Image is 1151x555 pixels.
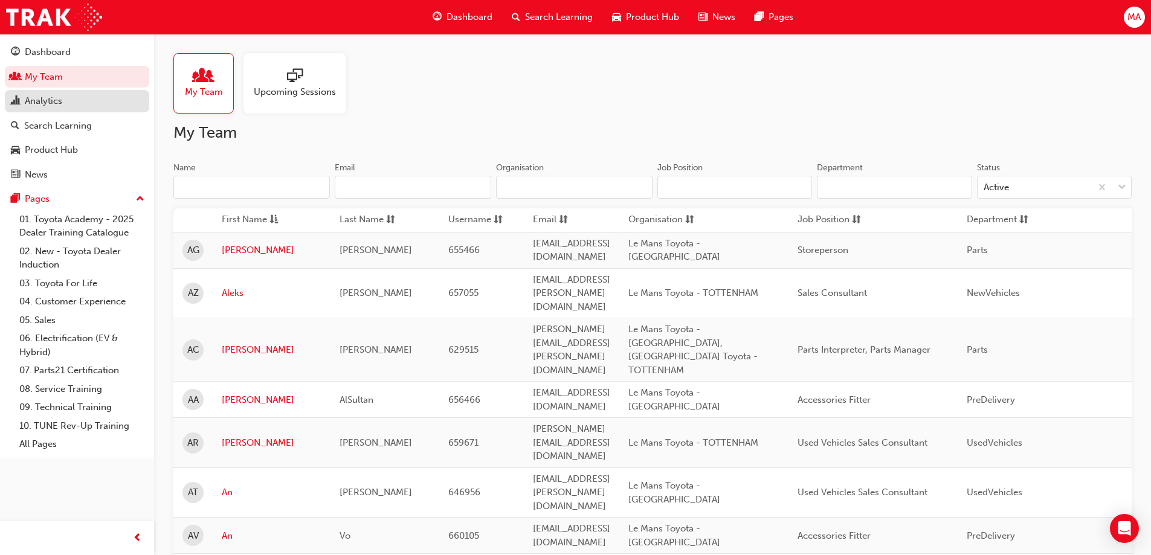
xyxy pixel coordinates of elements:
[5,188,149,210] button: Pages
[533,387,610,412] span: [EMAIL_ADDRESS][DOMAIN_NAME]
[15,417,149,435] a: 10. TUNE Rev-Up Training
[188,286,199,300] span: AZ
[628,287,758,298] span: Le Mans Toyota - TOTTENHAM
[533,213,599,228] button: Emailsorting-icon
[11,96,20,107] span: chart-icon
[817,162,863,174] div: Department
[967,287,1020,298] span: NewVehicles
[173,53,243,114] a: My Team
[448,487,480,498] span: 646956
[11,145,20,156] span: car-icon
[25,143,78,157] div: Product Hub
[15,435,149,454] a: All Pages
[448,394,480,405] span: 656466
[222,343,321,357] a: [PERSON_NAME]
[496,176,653,199] input: Organisation
[448,344,479,355] span: 629515
[628,437,758,448] span: Le Mans Toyota - TOTTENHAM
[340,394,373,405] span: AlSultan
[798,344,930,355] span: Parts Interpreter, Parts Manager
[533,324,610,376] span: [PERSON_NAME][EMAIL_ADDRESS][PERSON_NAME][DOMAIN_NAME]
[11,170,20,181] span: news-icon
[340,287,412,298] span: [PERSON_NAME]
[188,393,199,407] span: AA
[502,5,602,30] a: search-iconSearch Learning
[11,194,20,205] span: pages-icon
[25,192,50,206] div: Pages
[222,486,321,499] a: An
[222,436,321,450] a: [PERSON_NAME]
[628,523,720,548] span: Le Mans Toyota - [GEOGRAPHIC_DATA]
[448,437,479,448] span: 659671
[525,10,593,24] span: Search Learning
[340,245,412,255] span: [PERSON_NAME]
[386,213,395,228] span: sorting-icon
[222,243,321,257] a: [PERSON_NAME]
[196,68,211,85] span: people-icon
[533,274,610,312] span: [EMAIL_ADDRESS][PERSON_NAME][DOMAIN_NAME]
[11,72,20,83] span: people-icon
[187,436,199,450] span: AR
[222,286,321,300] a: Aleks
[188,486,198,499] span: AT
[628,213,683,228] span: Organisation
[533,523,610,548] span: [EMAIL_ADDRESS][DOMAIN_NAME]
[340,213,406,228] button: Last Namesorting-icon
[628,480,720,505] span: Le Mans Toyota - [GEOGRAPHIC_DATA]
[496,162,544,174] div: Organisation
[967,245,988,255] span: Parts
[798,287,867,298] span: Sales Consultant
[745,5,803,30] a: pages-iconPages
[448,213,515,228] button: Usernamesorting-icon
[340,213,384,228] span: Last Name
[340,344,412,355] span: [PERSON_NAME]
[5,90,149,112] a: Analytics
[798,487,927,498] span: Used Vehicles Sales Consultant
[15,398,149,417] a: 09. Technical Training
[967,394,1015,405] span: PreDelivery
[685,213,694,228] span: sorting-icon
[628,213,695,228] button: Organisationsorting-icon
[448,530,479,541] span: 660105
[1019,213,1028,228] span: sorting-icon
[628,324,758,376] span: Le Mans Toyota - [GEOGRAPHIC_DATA], [GEOGRAPHIC_DATA] Toyota - TOTTENHAM
[15,292,149,311] a: 04. Customer Experience
[967,487,1022,498] span: UsedVehicles
[755,10,764,25] span: pages-icon
[24,119,92,133] div: Search Learning
[5,164,149,186] a: News
[798,394,871,405] span: Accessories Fitter
[136,191,144,207] span: up-icon
[698,10,708,25] span: news-icon
[977,162,1000,174] div: Status
[15,329,149,361] a: 06. Electrification (EV & Hybrid)
[559,213,568,228] span: sorting-icon
[254,85,336,99] span: Upcoming Sessions
[1127,10,1141,24] span: MA
[340,487,412,498] span: [PERSON_NAME]
[798,245,848,255] span: Storeperson
[222,393,321,407] a: [PERSON_NAME]
[269,213,279,228] span: asc-icon
[25,45,71,59] div: Dashboard
[967,344,988,355] span: Parts
[984,181,1009,194] div: Active
[967,437,1022,448] span: UsedVehicles
[5,39,149,188] button: DashboardMy TeamAnalyticsSearch LearningProduct HubNews
[5,139,149,161] a: Product Hub
[185,85,223,99] span: My Team
[657,176,812,199] input: Job Position
[15,380,149,399] a: 08. Service Training
[433,10,442,25] span: guage-icon
[448,245,480,255] span: 655466
[423,5,502,30] a: guage-iconDashboard
[187,343,199,357] span: AC
[657,162,703,174] div: Job Position
[798,530,871,541] span: Accessories Fitter
[15,361,149,380] a: 07. Parts21 Certification
[448,213,491,228] span: Username
[533,238,610,263] span: [EMAIL_ADDRESS][DOMAIN_NAME]
[533,473,610,512] span: [EMAIL_ADDRESS][PERSON_NAME][DOMAIN_NAME]
[222,213,267,228] span: First Name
